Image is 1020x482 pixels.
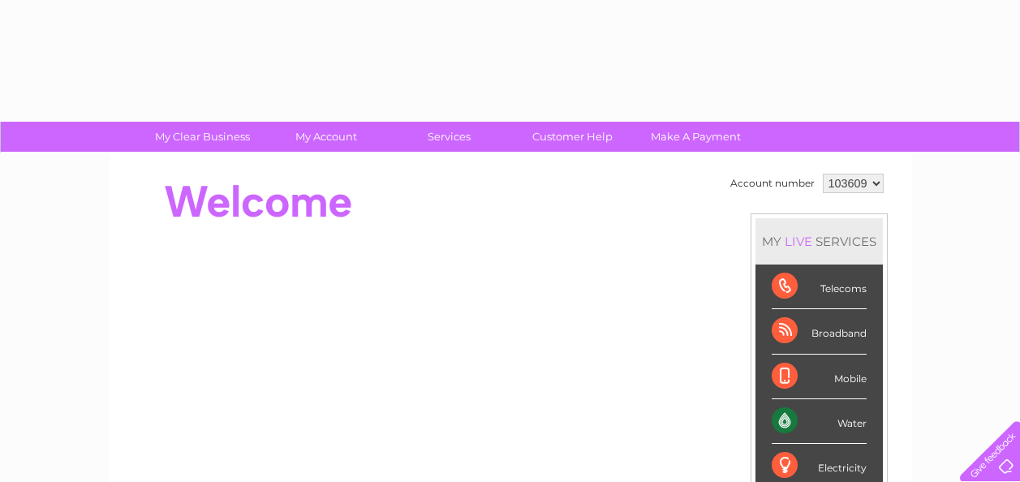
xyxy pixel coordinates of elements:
td: Account number [726,170,819,197]
div: Mobile [772,355,867,399]
div: MY SERVICES [755,218,883,265]
a: Customer Help [506,122,639,152]
a: My Clear Business [136,122,269,152]
div: LIVE [781,234,816,249]
div: Telecoms [772,265,867,309]
a: Make A Payment [629,122,763,152]
div: Broadband [772,309,867,354]
a: Services [382,122,516,152]
div: Water [772,399,867,444]
a: My Account [259,122,393,152]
